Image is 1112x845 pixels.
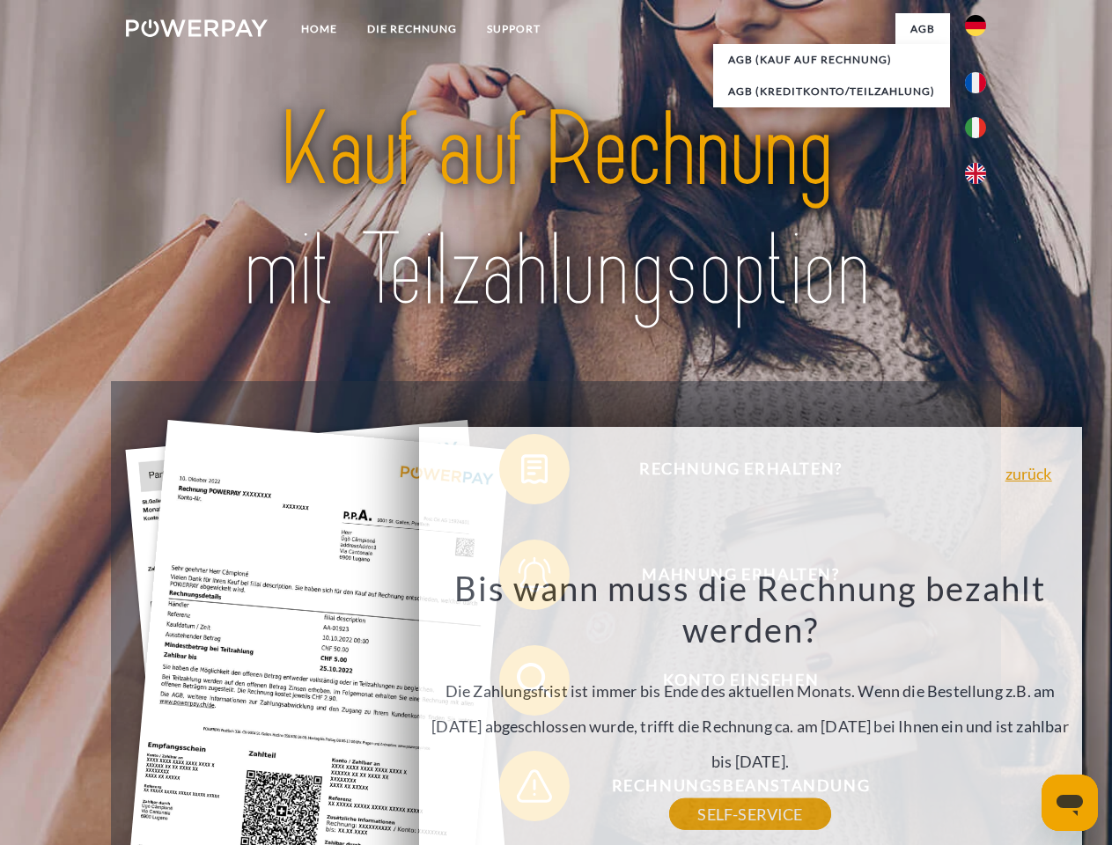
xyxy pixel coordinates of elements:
[713,76,950,107] a: AGB (Kreditkonto/Teilzahlung)
[965,72,986,93] img: fr
[429,567,1071,651] h3: Bis wann muss die Rechnung bezahlt werden?
[669,798,830,830] a: SELF-SERVICE
[965,15,986,36] img: de
[1005,466,1052,481] a: zurück
[713,44,950,76] a: AGB (Kauf auf Rechnung)
[352,13,472,45] a: DIE RECHNUNG
[472,13,556,45] a: SUPPORT
[1042,775,1098,831] iframe: Schaltfläche zum Öffnen des Messaging-Fensters
[429,567,1071,814] div: Die Zahlungsfrist ist immer bis Ende des aktuellen Monats. Wenn die Bestellung z.B. am [DATE] abg...
[286,13,352,45] a: Home
[168,84,944,337] img: title-powerpay_de.svg
[126,19,268,37] img: logo-powerpay-white.svg
[965,163,986,184] img: en
[895,13,950,45] a: agb
[965,117,986,138] img: it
